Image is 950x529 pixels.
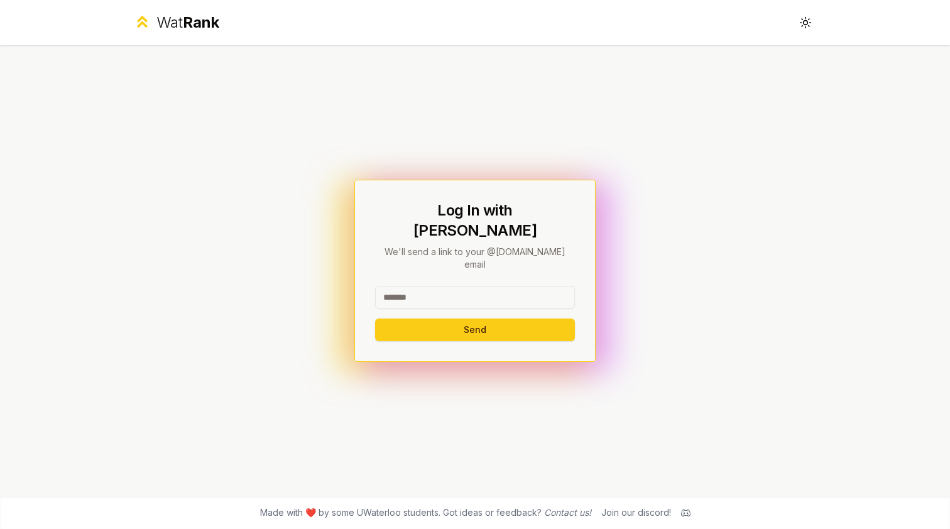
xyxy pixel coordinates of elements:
div: Wat [156,13,219,33]
span: Made with ❤️ by some UWaterloo students. Got ideas or feedback? [260,506,591,519]
a: Contact us! [544,507,591,518]
button: Send [375,319,575,341]
span: Rank [183,13,219,31]
a: WatRank [133,13,219,33]
div: Join our discord! [601,506,671,519]
p: We'll send a link to your @[DOMAIN_NAME] email [375,246,575,271]
h1: Log In with [PERSON_NAME] [375,200,575,241]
